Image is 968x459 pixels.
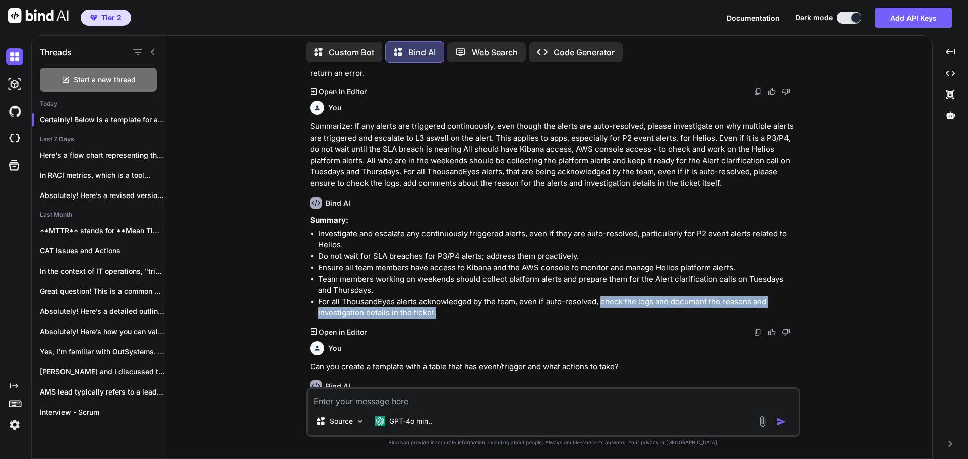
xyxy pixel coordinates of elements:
[754,88,762,96] img: copy
[330,416,353,426] p: Source
[6,416,23,433] img: settings
[90,15,97,21] img: premium
[40,347,165,357] p: Yes, I'm familiar with OutSystems. It's a...
[554,46,615,58] p: Code Generator
[375,416,385,426] img: GPT-4o mini
[328,103,342,113] h6: You
[472,46,518,58] p: Web Search
[757,416,768,427] img: attachment
[768,328,776,336] img: like
[40,367,165,377] p: [PERSON_NAME] and I discussed this position last...
[40,407,165,417] p: Interview - Scrum
[81,10,131,26] button: premiumTier 2
[326,198,350,208] h6: Bind AI
[101,13,122,23] span: Tier 2
[318,251,798,263] li: Do not wait for SLA breaches for P3/P4 alerts; address them proactively.
[319,87,367,97] p: Open in Editor
[310,361,798,373] p: Can you create a template with a table that has event/trigger and what actions to take?
[310,121,798,189] p: Summarize: If any alerts are triggered continuously, even though the alerts are auto-resolved, pl...
[754,328,762,336] img: copy
[40,115,165,125] p: Certainly! Below is a template for a tab...
[782,328,790,336] img: dislike
[6,48,23,65] img: darkChat
[328,343,342,353] h6: You
[326,381,350,391] h6: Bind AI
[40,306,165,316] p: Absolutely! Here’s a detailed outline for your...
[32,100,165,108] h2: Today
[318,274,798,296] li: Team members working on weekends should collect platform alerts and prepare them for the Alert cl...
[356,417,365,426] img: Pick Models
[768,88,776,96] img: like
[318,296,798,319] li: For all ThousandEyes alerts acknowledged by the team, even if auto-resolved, check the logs and d...
[389,416,432,426] p: GPT-4o min..
[318,228,798,251] li: Investigate and escalate any continuously triggered alerts, even if they are auto-resolved, parti...
[6,103,23,120] img: githubDark
[40,286,165,296] p: Great question! This is a common point...
[306,439,800,446] p: Bind can provide inaccurate information, including about people. Always double-check its answers....
[40,190,165,201] p: Absolutely! Here’s a revised version of your...
[40,150,165,160] p: Here's a flow chart representing the System...
[727,14,780,22] span: Documentation
[782,88,790,96] img: dislike
[40,387,165,397] p: AMS lead typically refers to a leadership...
[6,130,23,147] img: cloudideIcon
[32,135,165,143] h2: Last 7 Days
[40,170,165,180] p: In RACI metrics, which is a tool...
[875,8,952,28] button: Add API Keys
[40,226,165,236] p: **MTTR** stands for **Mean Time To Repair**...
[318,262,798,274] li: Ensure all team members have access to Kibana and the AWS console to monitor and manage Helios pl...
[329,46,374,58] p: Custom Bot
[8,8,69,23] img: Bind AI
[6,76,23,93] img: darkAi-studio
[408,46,436,58] p: Bind AI
[40,266,165,276] p: In the context of IT operations, "triaging"...
[727,13,780,23] button: Documentation
[32,211,165,219] h2: Last Month
[776,417,786,427] img: icon
[310,215,348,225] strong: Summary:
[40,46,72,58] h1: Threads
[40,246,165,256] p: CAT Issues and Actions
[319,327,367,337] p: Open in Editor
[795,13,833,23] span: Dark mode
[40,326,165,337] p: Absolutely! Here’s how you can validate the...
[74,75,136,85] span: Start a new thread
